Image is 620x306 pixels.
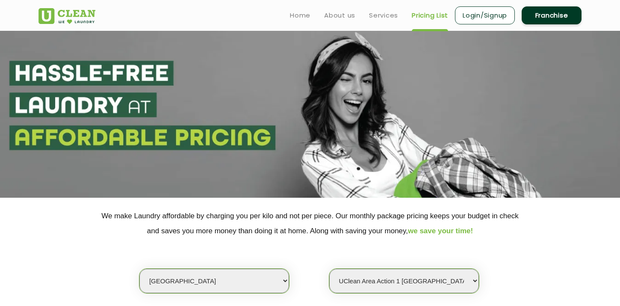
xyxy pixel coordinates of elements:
a: About us [324,10,355,21]
a: Pricing List [412,10,448,21]
a: Home [290,10,310,21]
a: Franchise [522,6,582,24]
p: We make Laundry affordable by charging you per kilo and not per piece. Our monthly package pricin... [38,208,582,238]
img: UClean Laundry and Dry Cleaning [38,8,95,24]
span: we save your time! [408,227,473,235]
a: Services [369,10,398,21]
a: Login/Signup [455,6,515,24]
